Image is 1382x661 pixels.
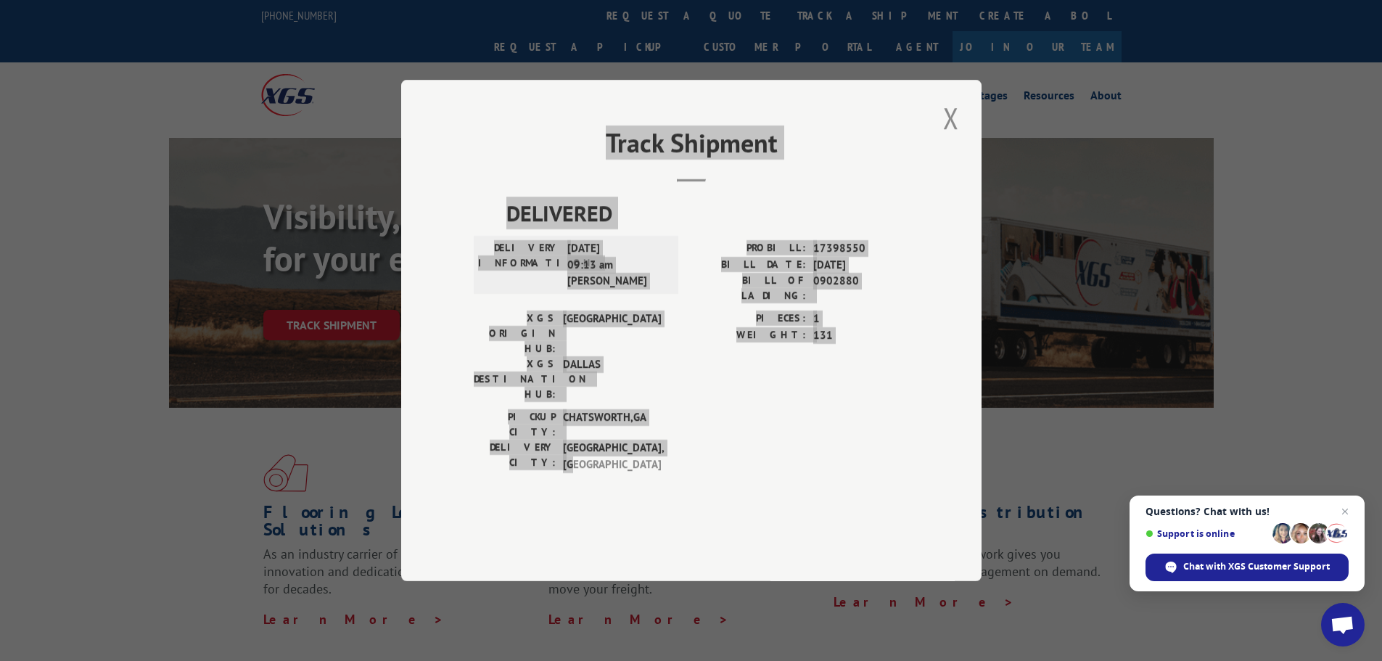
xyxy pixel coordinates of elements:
[939,98,963,138] button: Close modal
[1321,603,1365,646] a: Open chat
[474,409,556,440] label: PICKUP CITY:
[563,440,661,472] span: [GEOGRAPHIC_DATA] , [GEOGRAPHIC_DATA]
[478,240,560,290] label: DELIVERY INFORMATION:
[813,257,909,274] span: [DATE]
[691,240,806,257] label: PROBILL:
[691,257,806,274] label: BILL DATE:
[813,273,909,303] span: 0902880
[691,311,806,327] label: PIECES:
[813,240,909,257] span: 17398550
[813,327,909,344] span: 131
[691,327,806,344] label: WEIGHT:
[563,409,661,440] span: CHATSWORTH , GA
[506,197,909,229] span: DELIVERED
[691,273,806,303] label: BILL OF LADING:
[1146,554,1349,581] span: Chat with XGS Customer Support
[563,311,661,356] span: [GEOGRAPHIC_DATA]
[474,440,556,472] label: DELIVERY CITY:
[563,356,661,402] span: DALLAS
[1146,528,1267,539] span: Support is online
[474,356,556,402] label: XGS DESTINATION HUB:
[1183,560,1330,573] span: Chat with XGS Customer Support
[474,311,556,356] label: XGS ORIGIN HUB:
[474,133,909,160] h2: Track Shipment
[813,311,909,327] span: 1
[567,240,665,290] span: [DATE] 09:13 am [PERSON_NAME]
[1146,506,1349,517] span: Questions? Chat with us!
